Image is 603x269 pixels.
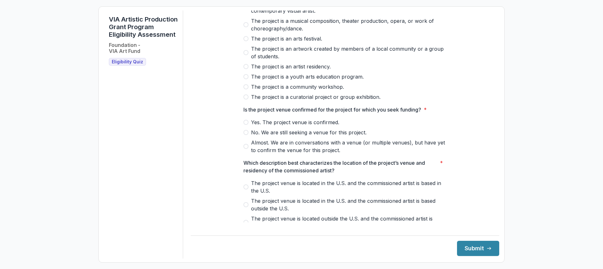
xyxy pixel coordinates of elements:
p: Which description best characterizes the location of the project’s venue and residency of the com... [243,159,437,174]
span: No. We are still seeking a venue for this project. [251,129,367,136]
span: The project venue is located in the U.S. and the commissioned artist is based outside the U.S. [251,197,447,212]
button: Submit [457,241,499,256]
span: Eligibility Quiz [112,59,143,65]
span: The project is a musical composition, theater production, opera, or work of choreography/dance. [251,17,447,32]
span: The project is an artist residency. [251,63,331,70]
h2: Foundation - VIA Art Fund [109,42,140,54]
span: The project is an arts festival. [251,35,322,42]
span: Almost. We are in conversations with a venue (or multiple venues), but have yet to confirm the ve... [251,139,447,154]
span: The project is a youth arts education program. [251,73,364,80]
h1: VIA Artistic Production Grant Program Eligibility Assessment [109,16,178,38]
span: The project venue is located outside the U.S. and the commissioned artist is based in the U.S. [251,215,447,230]
span: The project is a community workshop. [251,83,344,91]
span: The project is a curatorial project or group exhibition. [251,93,381,101]
span: The project venue is located in the U.S. and the commissioned artist is based in the U.S. [251,179,447,195]
p: Is the project venue confirmed for the project for which you seek funding? [243,106,421,113]
span: Yes. The project venue is confirmed. [251,118,339,126]
span: The project is an artwork created by members of a local community or a group of students. [251,45,447,60]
